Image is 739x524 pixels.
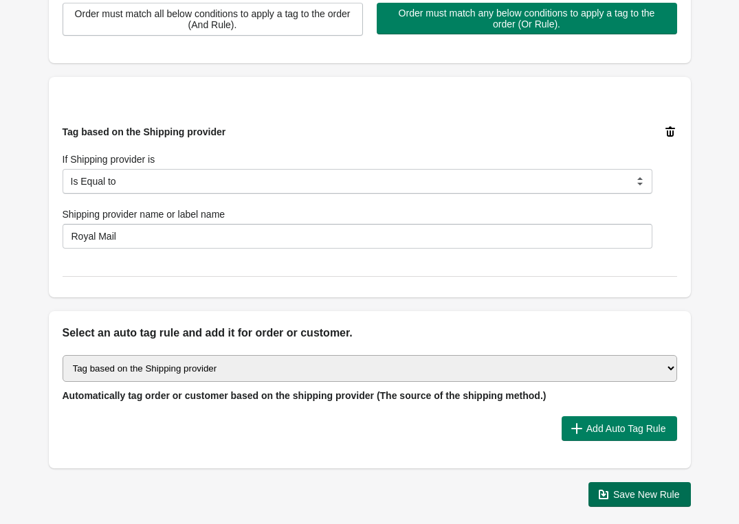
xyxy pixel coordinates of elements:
button: Order must match any below conditions to apply a tag to the order (Or Rule). [377,3,677,34]
h2: Select an auto tag rule and add it for order or customer. [63,325,677,341]
label: If Shipping provider is [63,152,155,166]
span: Save New Rule [613,489,680,500]
span: Order must match any below conditions to apply a tag to the order (Or Rule). [388,8,666,30]
span: Automatically tag order or customer based on the shipping provider (The source of the shipping me... [63,390,547,401]
input: Parcel Select Ground or UPS [63,224,652,249]
span: Add Auto Tag Rule [586,423,666,434]
button: Save New Rule [588,482,691,507]
span: Tag based on the Shipping provider [63,126,226,137]
button: Order must match all below conditions to apply a tag to the order (And Rule). [63,3,363,36]
button: Add Auto Tag Rule [562,416,677,441]
span: Order must match all below conditions to apply a tag to the order (And Rule). [74,8,351,30]
label: Shipping provider name or label name [63,207,225,221]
